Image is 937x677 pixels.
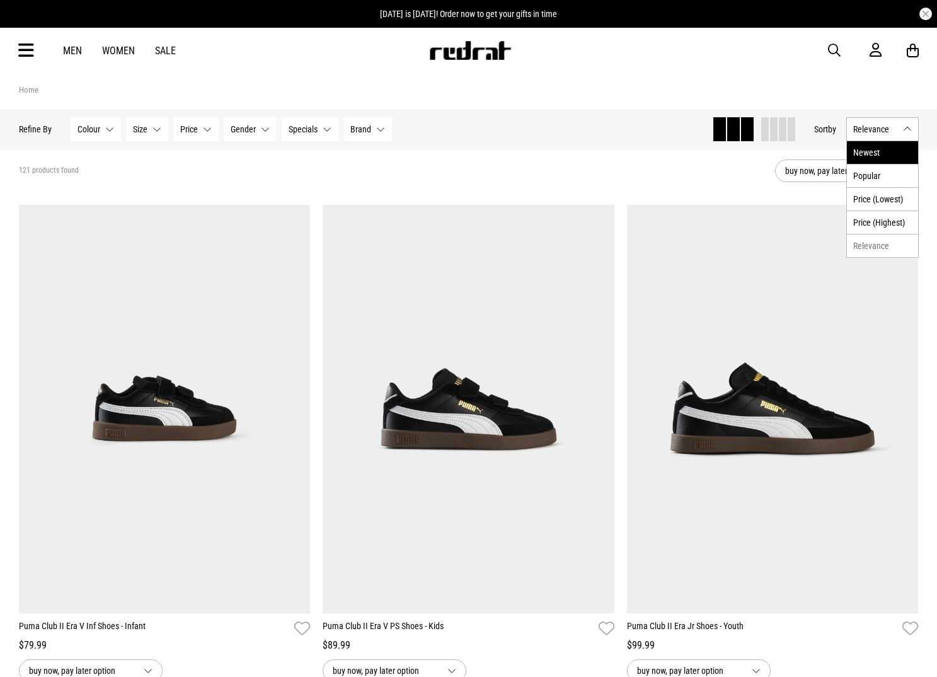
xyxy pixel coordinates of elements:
img: Puma Club Ii Era V Ps Shoes - Kids in Black [323,205,614,613]
a: Sale [155,45,176,57]
li: Relevance [847,234,918,257]
a: Women [102,45,135,57]
img: Redrat logo [428,41,512,60]
li: Popular [847,164,918,187]
button: Relevance [846,117,919,141]
a: Puma Club II Era V PS Shoes - Kids [323,620,594,638]
span: 121 products found [19,166,79,176]
button: Sortby [814,122,836,137]
a: Puma Club II Era Jr Shoes - Youth [627,620,898,638]
a: Men [63,45,82,57]
p: Refine By [19,124,52,134]
span: Size [133,124,147,134]
span: buy now, pay later option [785,163,890,178]
button: Price [173,117,219,141]
div: $79.99 [19,638,311,653]
a: Home [19,85,38,95]
img: Puma Club Ii Era Jr Shoes - Youth in Black [627,205,919,613]
img: Puma Club Ii Era V Inf Shoes - Infant in Black [19,205,311,613]
button: buy now, pay later option [775,159,919,182]
span: Gender [231,124,256,134]
span: [DATE] is [DATE]! Order now to get your gifts in time [380,9,557,19]
button: Gender [224,117,277,141]
li: Price (Highest) [847,211,918,234]
button: Brand [343,117,392,141]
button: Specials [282,117,338,141]
span: Brand [350,124,371,134]
span: by [828,124,836,134]
div: $99.99 [627,638,919,653]
li: Price (Lowest) [847,187,918,211]
button: Colour [71,117,121,141]
button: Size [126,117,168,141]
li: Newest [847,141,918,164]
span: Relevance [853,124,898,134]
div: $89.99 [323,638,614,653]
span: Price [180,124,198,134]
span: Specials [289,124,318,134]
span: Colour [78,124,100,134]
a: Puma Club II Era V Inf Shoes - Infant [19,620,290,638]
